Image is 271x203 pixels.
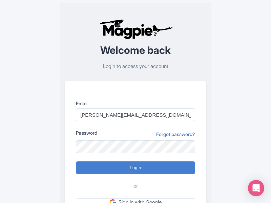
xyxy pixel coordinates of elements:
label: Password [76,129,97,136]
h2: Welcome back [65,45,206,56]
div: Open Intercom Messenger [248,180,264,196]
span: or [133,182,138,190]
input: Login [76,161,195,174]
input: you@example.com [76,108,195,121]
p: Login to access your account [65,63,206,70]
img: logo-ab69f6fb50320c5b225c76a69d11143b.png [98,19,174,39]
a: Forgot password? [156,131,195,138]
label: Email [76,100,195,107]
